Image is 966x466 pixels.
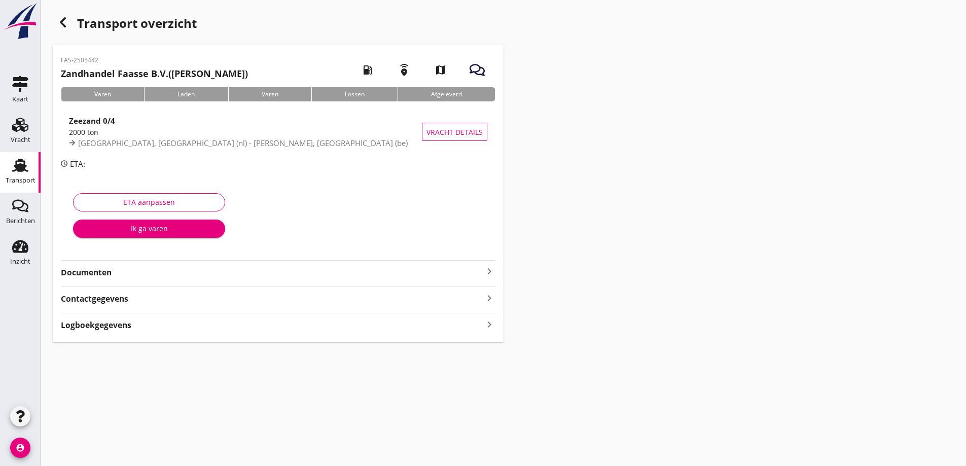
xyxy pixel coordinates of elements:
div: Transport [6,177,35,184]
div: Kaart [12,96,28,102]
h2: ([PERSON_NAME]) [61,67,248,81]
strong: Contactgegevens [61,293,128,305]
i: keyboard_arrow_right [483,291,495,305]
div: 2000 ton [69,127,422,137]
button: Ik ga varen [73,220,225,238]
span: [GEOGRAPHIC_DATA], [GEOGRAPHIC_DATA] (nl) - [PERSON_NAME], [GEOGRAPHIC_DATA] (be) [78,138,408,148]
div: Transport overzicht [53,12,504,37]
i: map [426,56,455,84]
a: Zeezand 0/42000 ton[GEOGRAPHIC_DATA], [GEOGRAPHIC_DATA] (nl) - [PERSON_NAME], [GEOGRAPHIC_DATA] (... [61,110,495,154]
strong: Zeezand 0/4 [69,116,115,126]
strong: Documenten [61,267,483,278]
i: emergency_share [390,56,418,84]
p: FAS-2505442 [61,56,248,65]
div: Berichten [6,218,35,224]
div: Vracht [11,136,30,143]
div: Laden [144,87,228,101]
i: keyboard_arrow_right [483,265,495,277]
div: Varen [228,87,311,101]
i: account_circle [10,438,30,458]
i: local_gas_station [353,56,382,84]
div: Inzicht [10,258,30,265]
strong: Zandhandel Faasse B.V. [61,67,168,80]
button: Vracht details [422,123,487,141]
span: ETA: [70,159,85,169]
button: ETA aanpassen [73,193,225,211]
i: keyboard_arrow_right [483,317,495,331]
div: Lossen [311,87,398,101]
div: Varen [61,87,144,101]
div: ETA aanpassen [82,197,217,207]
strong: Logboekgegevens [61,319,131,331]
img: logo-small.a267ee39.svg [2,3,39,40]
span: Vracht details [426,127,483,137]
div: Afgeleverd [398,87,495,101]
div: Ik ga varen [81,223,217,234]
